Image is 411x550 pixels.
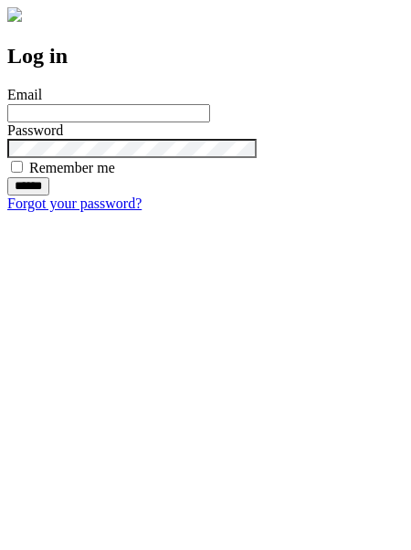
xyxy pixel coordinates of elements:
h2: Log in [7,44,404,69]
img: logo-4e3dc11c47720685a147b03b5a06dd966a58ff35d612b21f08c02c0306f2b779.png [7,7,22,22]
label: Email [7,87,42,102]
label: Password [7,122,63,138]
label: Remember me [29,160,115,175]
a: Forgot your password? [7,196,142,211]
